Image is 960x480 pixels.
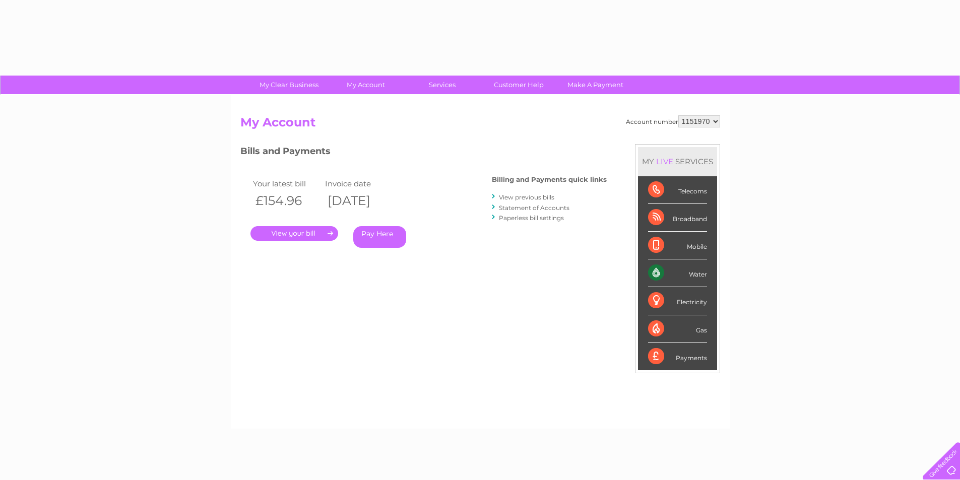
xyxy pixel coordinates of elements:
[638,147,717,176] div: MY SERVICES
[323,177,395,190] td: Invoice date
[401,76,484,94] a: Services
[250,226,338,241] a: .
[648,315,707,343] div: Gas
[324,76,407,94] a: My Account
[648,343,707,370] div: Payments
[477,76,560,94] a: Customer Help
[240,144,607,162] h3: Bills and Payments
[240,115,720,134] h2: My Account
[250,190,323,211] th: £154.96
[499,214,564,222] a: Paperless bill settings
[648,176,707,204] div: Telecoms
[492,176,607,183] h4: Billing and Payments quick links
[353,226,406,248] a: Pay Here
[247,76,331,94] a: My Clear Business
[648,287,707,315] div: Electricity
[648,259,707,287] div: Water
[654,157,675,166] div: LIVE
[250,177,323,190] td: Your latest bill
[323,190,395,211] th: [DATE]
[648,204,707,232] div: Broadband
[499,204,569,212] a: Statement of Accounts
[499,193,554,201] a: View previous bills
[554,76,637,94] a: Make A Payment
[648,232,707,259] div: Mobile
[626,115,720,127] div: Account number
